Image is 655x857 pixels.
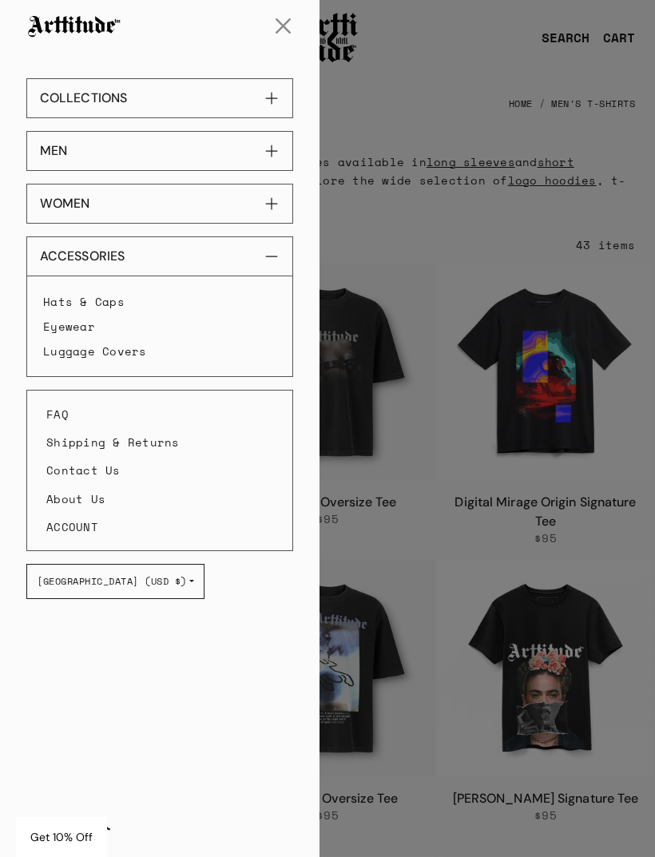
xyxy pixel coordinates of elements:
[46,513,273,541] a: ACCOUNT
[26,15,122,38] img: Arttitude
[46,428,273,456] a: Shipping & Returns
[16,817,107,857] div: Get 10% Off
[15,815,50,850] a: Facebook
[26,184,293,224] button: WOMEN
[46,485,273,513] a: About Us
[264,7,303,46] button: Close
[50,815,85,850] a: Instagram
[43,339,276,363] a: Luggage Covers
[43,314,276,339] a: Eyewear
[26,564,204,599] button: [GEOGRAPHIC_DATA] (USD $)
[26,236,293,276] button: ACCESSORIES
[43,289,276,314] a: Hats & Caps
[30,830,93,844] span: Get 10% Off
[46,400,273,428] a: FAQ
[26,131,293,171] button: MEN
[26,78,293,377] nav: Sidebar navigation
[85,815,121,850] a: TikTok
[26,78,293,118] button: COLLECTIONS
[46,456,273,484] a: Contact Us
[37,575,187,588] span: [GEOGRAPHIC_DATA] (USD $)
